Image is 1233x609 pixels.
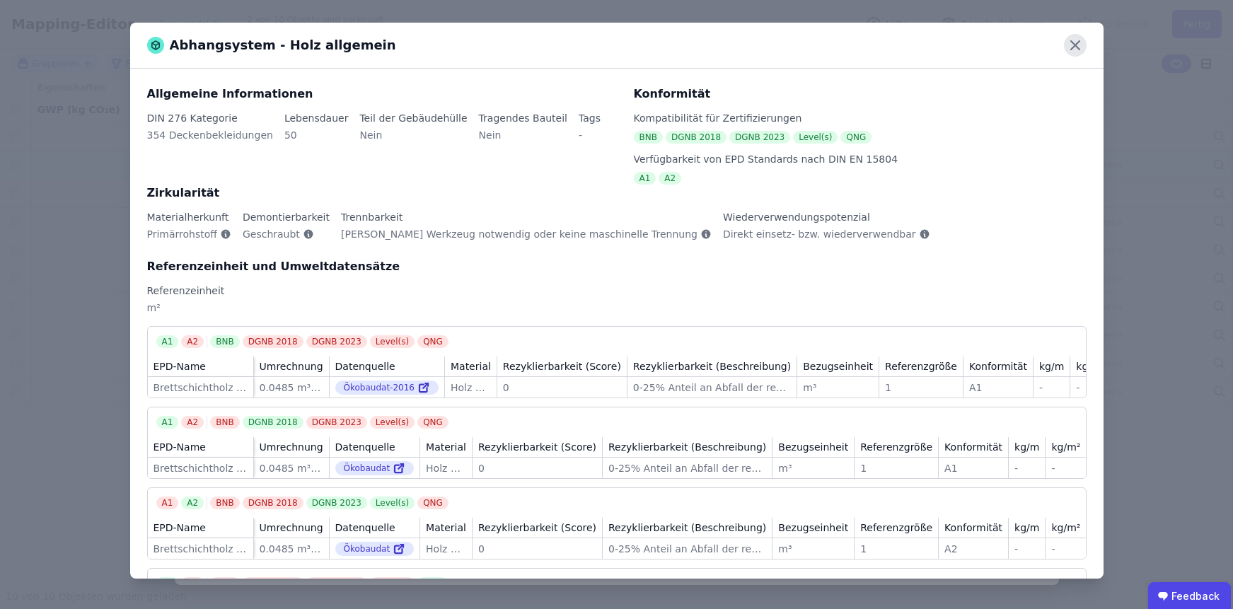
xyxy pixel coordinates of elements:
div: m³ [778,461,848,475]
div: Nein [479,128,567,153]
div: 0.0485 m³/m² [260,542,323,556]
div: Rezyklierbarkeit (Beschreibung) [608,521,766,535]
div: A1 [156,577,179,590]
div: kg/m² [1051,521,1080,535]
div: - [579,128,601,153]
div: Materialherkunft [147,210,231,224]
div: DGNB 2018 [243,577,303,590]
div: A1 [969,381,1027,395]
div: m² [147,301,1087,326]
div: DGNB 2023 [306,497,367,509]
div: Wiederverwendungspotenzial [723,210,930,224]
div: QNG [417,577,448,590]
div: Level(s) [370,577,415,590]
span: Primärrohstoff [147,227,217,241]
div: Level(s) [370,416,415,429]
div: m³ [778,542,848,556]
div: A2 [944,542,1002,556]
div: DGNB 2018 [243,335,303,348]
div: 0 [478,542,596,556]
div: A2 [181,497,204,509]
div: DGNB 2023 [306,416,367,429]
div: Level(s) [370,497,415,509]
div: DGNB 2023 [306,577,367,590]
div: Holz allgemein [426,542,466,556]
div: kg/m [1014,521,1039,535]
div: Tragendes Bauteil [479,111,567,125]
div: A1 [156,497,179,509]
div: DGNB 2023 [729,131,790,144]
div: kg/m² [1051,440,1080,454]
div: 0 [478,461,596,475]
div: Tags [579,111,601,125]
div: Rezyklierbarkeit (Score) [478,440,596,454]
div: 0 [503,381,621,395]
div: Referenzgröße [860,521,932,535]
div: Umrechnung [260,359,323,373]
span: Direkt einsetz- bzw. wiederverwendbar [723,227,916,241]
div: Holz allgemein [426,461,466,475]
div: A2 [181,577,204,590]
div: Bezugseinheit [778,440,848,454]
div: 50 [284,128,349,153]
div: Rezyklierbarkeit (Beschreibung) [633,359,791,373]
div: QNG [417,335,448,348]
div: 0-25% Anteil an Abfall der recycled wird [608,461,766,475]
div: DGNB 2018 [243,416,303,429]
div: EPD-Name [154,359,206,373]
span: [PERSON_NAME] Werkzeug notwendig oder keine maschinelle Trennung [341,227,697,241]
div: Abhangsystem - Holz allgemein [147,35,396,55]
div: - [1039,381,1064,395]
div: Konformität [944,440,1002,454]
div: Level(s) [793,131,838,144]
div: Lebensdauer [284,111,349,125]
div: Material [451,359,491,373]
div: Rezyklierbarkeit (Beschreibung) [608,440,766,454]
div: BNB [210,416,239,429]
div: Bezugseinheit [803,359,873,373]
div: Konformität [634,86,1087,103]
div: QNG [417,416,448,429]
div: Referenzeinheit [147,284,1087,298]
div: - [1076,381,1105,395]
div: Brettschichtholz - Standardformen (Durchschnitt DE) [154,381,248,395]
div: - [1051,461,1080,475]
div: 0.0485 m³/m² [260,381,323,395]
div: A1 [156,335,179,348]
div: BNB [210,577,239,590]
div: Datenquelle [335,359,395,373]
div: Level(s) [370,335,415,348]
div: A2 [659,172,681,185]
div: Verfügbarkeit von EPD Standards nach DIN EN 15804 [634,152,1087,166]
div: Allgemeine Informationen [147,86,617,103]
div: - [1014,542,1039,556]
div: A1 [156,416,179,429]
div: Rezyklierbarkeit (Score) [478,521,596,535]
div: kg/m [1014,440,1039,454]
div: 0-25% Anteil an Abfall der recycled wird [633,381,791,395]
div: Teil der Gebäudehülle [359,111,467,125]
div: Brettschichtholz - Standardformen (Durchschnitt DE) [154,461,248,475]
div: Nein [359,128,467,153]
div: Konformität [969,359,1027,373]
div: 0-25% Anteil an Abfall der recycled wird [608,542,766,556]
div: Bezugseinheit [778,521,848,535]
div: Referenzgröße [885,359,957,373]
div: EPD-Name [154,521,206,535]
div: Ökobaudat [335,542,415,556]
div: Brettschichtholz - Standardformen (Durchschnitt DE) [154,542,248,556]
div: A2 [181,416,204,429]
div: A2 [181,335,204,348]
div: Demontierbarkeit [243,210,330,224]
div: Kompatibilität für Zertifizierungen [634,111,1087,125]
div: EPD-Name [154,440,206,454]
div: 1 [885,381,957,395]
span: Geschraubt [243,227,300,241]
div: kg/m² [1076,359,1105,373]
div: 0.0485 m³/m² [260,461,323,475]
div: Referenzeinheit und Umweltdatensätze [147,258,1087,275]
div: - [1014,461,1039,475]
div: Datenquelle [335,521,395,535]
div: DGNB 2018 [243,497,303,509]
div: Rezyklierbarkeit (Score) [503,359,621,373]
